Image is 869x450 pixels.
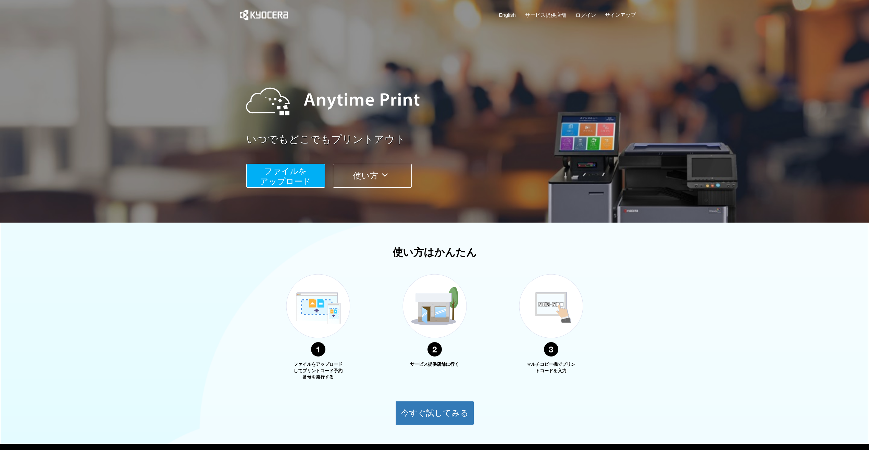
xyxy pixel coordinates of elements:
[525,361,577,374] p: マルチコピー機でプリントコードを入力
[333,164,412,188] button: 使い方
[293,361,344,380] p: ファイルをアップロードしてプリントコード予約番号を発行する
[575,11,596,18] a: ログイン
[395,401,474,425] button: 今すぐ試してみる
[525,11,566,18] a: サービス提供店舗
[499,11,516,18] a: English
[409,361,460,368] p: サービス提供店舗に行く
[246,132,640,147] a: いつでもどこでもプリントアウト
[605,11,636,18] a: サインアップ
[246,164,325,188] button: ファイルを​​アップロード
[260,166,311,186] span: ファイルを ​​アップロード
